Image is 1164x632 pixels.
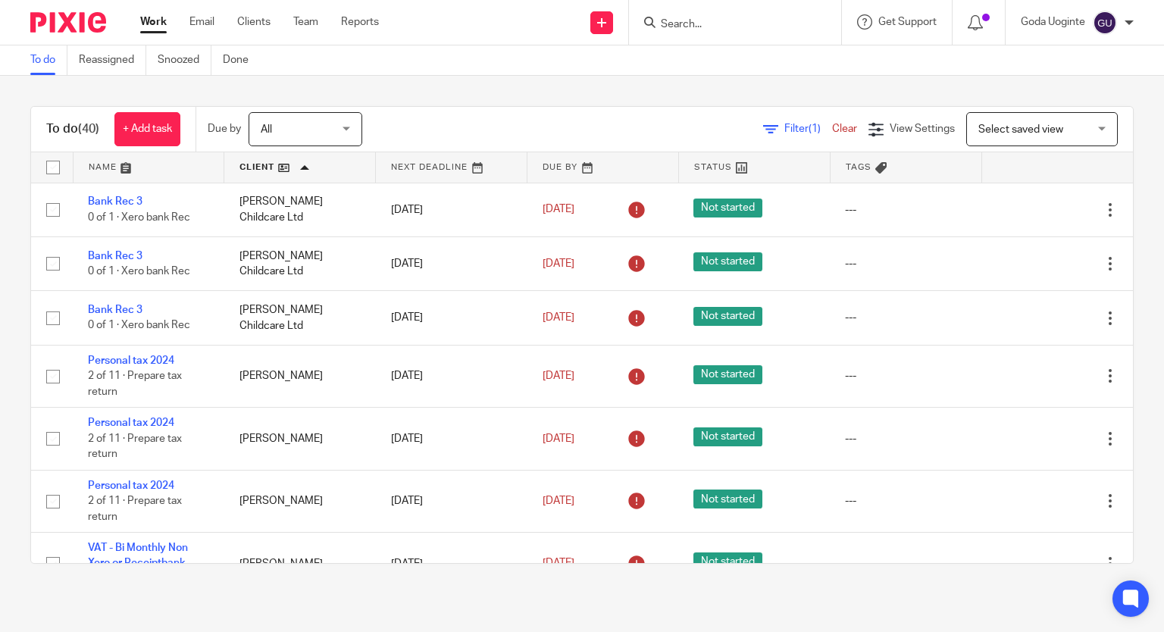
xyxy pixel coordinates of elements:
[1093,11,1117,35] img: svg%3E
[88,266,190,277] span: 0 of 1 · Xero bank Rec
[543,371,574,381] span: [DATE]
[832,124,857,134] a: Clear
[809,124,821,134] span: (1)
[88,480,174,491] a: Personal tax 2024
[88,543,188,568] a: VAT - Bi Monthly Non Xero or Receiptbank
[88,418,174,428] a: Personal tax 2024
[140,14,167,30] a: Work
[845,256,966,271] div: ---
[376,183,527,236] td: [DATE]
[341,14,379,30] a: Reports
[224,470,376,532] td: [PERSON_NAME]
[693,252,762,271] span: Not started
[88,305,142,315] a: Bank Rec 3
[189,14,214,30] a: Email
[845,310,966,325] div: ---
[88,371,182,397] span: 2 of 11 · Prepare tax return
[88,212,190,223] span: 0 of 1 · Xero bank Rec
[79,45,146,75] a: Reassigned
[88,496,182,522] span: 2 of 11 · Prepare tax return
[845,202,966,217] div: ---
[846,163,871,171] span: Tags
[158,45,211,75] a: Snoozed
[114,112,180,146] a: + Add task
[845,556,966,571] div: ---
[88,433,182,460] span: 2 of 11 · Prepare tax return
[1021,14,1085,30] p: Goda Uoginte
[693,552,762,571] span: Not started
[376,291,527,345] td: [DATE]
[978,124,1063,135] span: Select saved view
[261,124,272,135] span: All
[88,321,190,331] span: 0 of 1 · Xero bank Rec
[693,307,762,326] span: Not started
[78,123,99,135] span: (40)
[890,124,955,134] span: View Settings
[224,236,376,290] td: [PERSON_NAME] Childcare Ltd
[878,17,937,27] span: Get Support
[376,408,527,470] td: [DATE]
[30,12,106,33] img: Pixie
[543,496,574,506] span: [DATE]
[46,121,99,137] h1: To do
[376,470,527,532] td: [DATE]
[659,18,796,32] input: Search
[224,183,376,236] td: [PERSON_NAME] Childcare Ltd
[543,312,574,323] span: [DATE]
[376,236,527,290] td: [DATE]
[224,291,376,345] td: [PERSON_NAME] Childcare Ltd
[293,14,318,30] a: Team
[223,45,260,75] a: Done
[845,431,966,446] div: ---
[30,45,67,75] a: To do
[845,493,966,508] div: ---
[376,533,527,595] td: [DATE]
[88,251,142,261] a: Bank Rec 3
[543,258,574,269] span: [DATE]
[543,433,574,444] span: [DATE]
[543,205,574,215] span: [DATE]
[224,533,376,595] td: [PERSON_NAME]
[88,196,142,207] a: Bank Rec 3
[693,365,762,384] span: Not started
[208,121,241,136] p: Due by
[693,427,762,446] span: Not started
[224,345,376,407] td: [PERSON_NAME]
[224,408,376,470] td: [PERSON_NAME]
[784,124,832,134] span: Filter
[88,355,174,366] a: Personal tax 2024
[693,199,762,217] span: Not started
[693,490,762,508] span: Not started
[376,345,527,407] td: [DATE]
[543,558,574,569] span: [DATE]
[845,368,966,383] div: ---
[237,14,271,30] a: Clients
